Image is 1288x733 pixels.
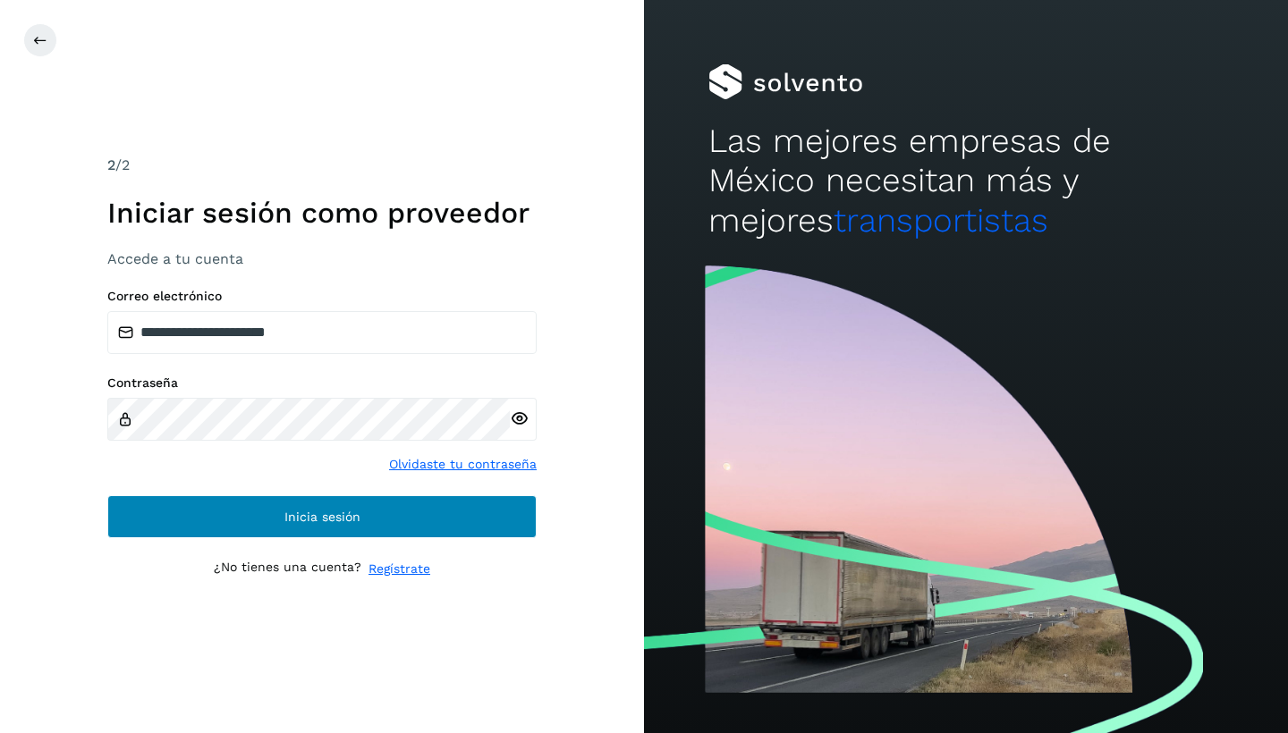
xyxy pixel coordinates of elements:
[107,155,537,176] div: /2
[708,122,1224,240] h2: Las mejores empresas de México necesitan más y mejores
[214,560,361,578] p: ¿No tienes una cuenta?
[107,196,537,230] h1: Iniciar sesión como proveedor
[107,495,537,538] button: Inicia sesión
[369,560,430,578] a: Regístrate
[834,201,1048,240] span: transportistas
[107,156,115,173] span: 2
[389,455,537,474] a: Olvidaste tu contraseña
[107,250,537,267] h3: Accede a tu cuenta
[107,289,537,304] label: Correo electrónico
[284,510,360,523] span: Inicia sesión
[107,375,537,391] label: Contraseña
